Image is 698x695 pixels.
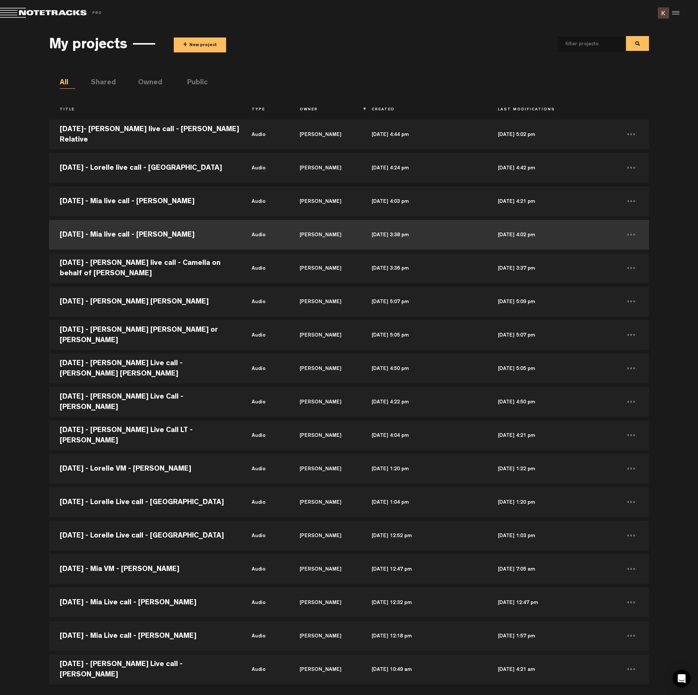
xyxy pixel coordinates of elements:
input: filter projects [558,36,613,52]
td: [PERSON_NAME] [289,285,361,318]
button: +New project [174,38,226,52]
td: [PERSON_NAME] [289,519,361,552]
td: [PERSON_NAME] [289,318,361,352]
td: [DATE] 12:18 pm [361,619,487,653]
td: audio [241,318,289,352]
td: [DATE] - Mia Live call - [PERSON_NAME] [49,586,241,619]
td: audio [241,352,289,385]
td: audio [241,385,289,419]
td: [DATE] 4:22 pm [361,385,487,419]
td: audio [241,485,289,519]
td: [DATE] 4:03 pm [361,185,487,218]
td: ... [613,318,649,352]
td: [DATE] - [PERSON_NAME] Live call - [PERSON_NAME] [49,653,241,686]
td: [DATE] 3:37 pm [487,251,613,285]
td: [DATE] 5:05 pm [361,318,487,352]
td: [DATE] 12:47 pm [361,552,487,586]
td: ... [613,251,649,285]
span: + [183,41,187,49]
td: [DATE] 12:32 pm [361,586,487,619]
td: [PERSON_NAME] [289,251,361,285]
td: ... [613,485,649,519]
td: audio [241,151,289,185]
img: ACg8ocIcFQaXaA6mNjY9otu5dz8mY468G7S4BGLOj3OpOv_AxuWwrw=s96-c [658,7,669,19]
td: ... [613,452,649,485]
td: [DATE] - Mia VM - [PERSON_NAME] [49,552,241,586]
th: Last Modifications [487,104,613,116]
li: Shared [91,78,107,89]
td: [DATE] 1:22 pm [487,452,613,485]
li: Owned [138,78,154,89]
td: ... [613,419,649,452]
td: audio [241,519,289,552]
td: [DATE] - [PERSON_NAME] [PERSON_NAME] [49,285,241,318]
td: [PERSON_NAME] [289,352,361,385]
th: Type [241,104,289,116]
td: [DATE] 1:20 pm [487,485,613,519]
td: [DATE] 12:47 pm [487,586,613,619]
th: Owner [289,104,361,116]
td: [DATE] - Mia Live call - [PERSON_NAME] [49,619,241,653]
td: [DATE]- [PERSON_NAME] live call - [PERSON_NAME] Relative [49,118,241,151]
td: [DATE] 1:04 pm [361,485,487,519]
td: ... [613,385,649,419]
td: ... [613,552,649,586]
td: ... [613,619,649,653]
td: [PERSON_NAME] [289,118,361,151]
td: [PERSON_NAME] [289,552,361,586]
th: Title [49,104,241,116]
td: [DATE] 4:44 pm [361,118,487,151]
td: audio [241,452,289,485]
td: [DATE] 1:03 pm [487,519,613,552]
td: audio [241,419,289,452]
td: [DATE] 5:09 pm [487,285,613,318]
td: [PERSON_NAME] [289,586,361,619]
td: audio [241,218,289,251]
td: [DATE] 4:21 am [487,653,613,686]
td: audio [241,586,289,619]
td: ... [613,218,649,251]
td: [DATE] - [PERSON_NAME] Live Call LT - [PERSON_NAME] [49,419,241,452]
td: [DATE] 4:21 pm [487,185,613,218]
td: [DATE] 4:02 pm [487,218,613,251]
td: [DATE] - Mia live call - [PERSON_NAME] [49,185,241,218]
td: ... [613,653,649,686]
td: [DATE] 10:49 am [361,653,487,686]
td: [PERSON_NAME] [289,485,361,519]
td: [DATE] 12:52 pm [361,519,487,552]
td: [DATE] 4:50 pm [487,385,613,419]
td: audio [241,251,289,285]
td: [DATE] - Mia live call - [PERSON_NAME] [49,218,241,251]
td: [PERSON_NAME] [289,385,361,419]
div: Open Intercom Messenger [673,670,691,688]
td: [DATE] - Lorelle Live call - [GEOGRAPHIC_DATA] [49,519,241,552]
td: audio [241,653,289,686]
th: Created [361,104,487,116]
td: [DATE] 3:38 pm [361,218,487,251]
td: audio [241,619,289,653]
td: [DATE] - [PERSON_NAME] live call - Camella on behalf of [PERSON_NAME] [49,251,241,285]
td: ... [613,151,649,185]
td: [DATE] 7:05 am [487,552,613,586]
td: audio [241,552,289,586]
h3: My projects [49,38,127,54]
td: [PERSON_NAME] [289,653,361,686]
td: [DATE] 5:07 pm [361,285,487,318]
td: ... [613,118,649,151]
td: ... [613,185,649,218]
td: [DATE] 5:05 pm [487,352,613,385]
td: audio [241,118,289,151]
td: [DATE] 4:42 pm [487,151,613,185]
td: [DATE] 4:04 pm [361,419,487,452]
td: [DATE] 4:50 pm [361,352,487,385]
td: [DATE] 1:57 pm [487,619,613,653]
td: ... [613,352,649,385]
li: All [60,78,75,89]
td: [DATE] 1:20 pm [361,452,487,485]
td: [DATE] - Lorelle VM - [PERSON_NAME] [49,452,241,485]
td: audio [241,185,289,218]
td: [DATE] - [PERSON_NAME] Live Call - [PERSON_NAME] [49,385,241,419]
td: ... [613,586,649,619]
td: [PERSON_NAME] [289,419,361,452]
td: [DATE] - Lorelle Live call - [GEOGRAPHIC_DATA] [49,485,241,519]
